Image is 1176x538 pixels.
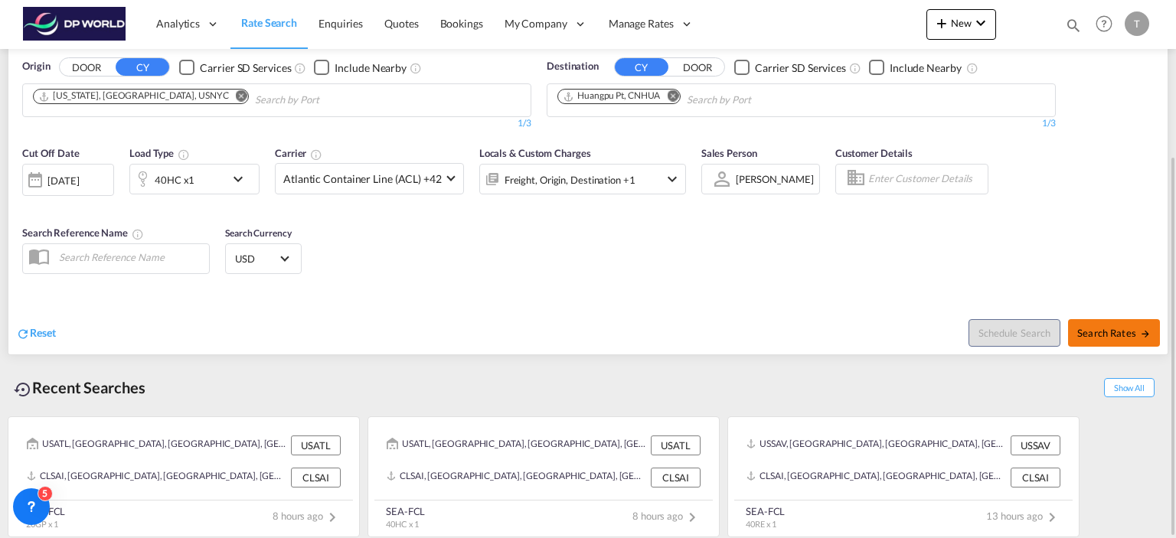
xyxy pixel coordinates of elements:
[47,174,79,187] div: [DATE]
[835,147,913,159] span: Customer Details
[387,435,647,455] div: USATL, Atlanta, GA, United States, North America, Americas
[60,59,113,77] button: DOOR
[755,60,846,76] div: Carrier SD Services
[179,59,291,75] md-checkbox: Checkbox No Ink
[22,164,114,196] div: [DATE]
[335,60,407,76] div: Include Nearby
[736,173,814,185] div: [PERSON_NAME]
[1065,17,1082,34] md-icon: icon-magnify
[440,17,483,30] span: Bookings
[632,510,701,522] span: 8 hours ago
[505,169,635,191] div: Freight Origin Destination Factory Stuffing
[1043,508,1061,527] md-icon: icon-chevron-right
[651,468,701,487] div: CLSAI
[563,90,660,103] div: Huangpu Pt, CNHUA
[869,59,962,75] md-checkbox: Checkbox No Ink
[1104,378,1155,397] span: Show All
[969,319,1060,347] button: Note: By default Schedule search will only considerorigin ports, destination ports and cut off da...
[651,435,701,455] div: USATL
[1011,468,1060,487] div: CLSAI
[291,468,341,487] div: CLSAI
[1091,11,1125,38] div: Help
[129,147,190,159] span: Load Type
[132,228,144,240] md-icon: Your search will be saved by the below given name
[235,252,278,266] span: USD
[386,519,419,529] span: 40HC x 1
[890,60,962,76] div: Include Nearby
[734,59,846,75] md-checkbox: Checkbox No Ink
[615,58,668,76] button: CY
[746,468,1007,487] div: CLSAI, San Antonio, Chile, South America, Americas
[701,147,757,159] span: Sales Person
[384,17,418,30] span: Quotes
[8,370,152,405] div: Recent Searches
[129,164,260,194] div: 40HC x1icon-chevron-down
[31,84,407,112] md-chips-wrap: Chips container. Use arrow keys to select chips.
[294,62,306,74] md-icon: Unchecked: Search for CY (Container Yard) services for all selected carriers.Checked : Search for...
[38,90,228,103] div: New York, NY, USNYC
[966,62,978,74] md-icon: Unchecked: Ignores neighbouring ports when fetching rates.Checked : Includes neighbouring ports w...
[318,17,363,30] span: Enquiries
[23,7,126,41] img: c08ca190194411f088ed0f3ba295208c.png
[26,519,58,529] span: 20GP x 1
[386,504,425,518] div: SEA-FCL
[1065,17,1082,40] div: icon-magnify
[663,170,681,188] md-icon: icon-chevron-down
[926,9,996,40] button: icon-plus 400-fgNewicon-chevron-down
[849,62,861,74] md-icon: Unchecked: Search for CY (Container Yard) services for all selected carriers.Checked : Search for...
[479,164,686,194] div: Freight Origin Destination Factory Stuffingicon-chevron-down
[200,60,291,76] div: Carrier SD Services
[156,16,200,31] span: Analytics
[479,147,591,159] span: Locals & Custom Charges
[972,14,990,32] md-icon: icon-chevron-down
[38,90,231,103] div: Press delete to remove this chip.
[229,170,255,188] md-icon: icon-chevron-down
[291,435,341,455] div: USATL
[22,194,34,214] md-datepicker: Select
[22,147,80,159] span: Cut Off Date
[933,14,951,32] md-icon: icon-plus 400-fg
[155,169,194,191] div: 40HC x1
[727,416,1080,537] recent-search-card: USSAV, [GEOGRAPHIC_DATA], [GEOGRAPHIC_DATA], [GEOGRAPHIC_DATA], [GEOGRAPHIC_DATA], [GEOGRAPHIC_DA...
[314,59,407,75] md-checkbox: Checkbox No Ink
[609,16,674,31] span: Manage Rates
[16,327,30,341] md-icon: icon-refresh
[687,88,832,112] input: Chips input.
[868,168,983,191] input: Enter Customer Details
[746,504,785,518] div: SEA-FCL
[22,227,144,239] span: Search Reference Name
[225,90,248,105] button: Remove
[27,468,287,487] div: CLSAI, San Antonio, Chile, South America, Americas
[8,36,1168,354] div: OriginDOOR CY Checkbox No InkUnchecked: Search for CY (Container Yard) services for all selected ...
[657,90,680,105] button: Remove
[547,59,599,74] span: Destination
[16,325,56,342] div: icon-refreshReset
[410,62,422,74] md-icon: Unchecked: Ignores neighbouring ports when fetching rates.Checked : Includes neighbouring ports w...
[51,246,209,269] input: Search Reference Name
[563,90,663,103] div: Press delete to remove this chip.
[505,16,567,31] span: My Company
[746,519,776,529] span: 40RE x 1
[283,171,442,187] span: Atlantic Container Line (ACL) +42
[387,468,647,487] div: CLSAI, San Antonio, Chile, South America, Americas
[1077,327,1151,339] span: Search Rates
[225,227,292,239] span: Search Currency
[1140,328,1151,339] md-icon: icon-arrow-right
[683,508,701,527] md-icon: icon-chevron-right
[986,510,1061,522] span: 13 hours ago
[234,247,293,269] md-select: Select Currency: $ USDUnited States Dollar
[555,84,838,112] md-chips-wrap: Chips container. Use arrow keys to select chips.
[22,59,50,74] span: Origin
[671,59,724,77] button: DOOR
[178,148,190,161] md-icon: icon-information-outline
[1125,11,1149,36] div: T
[8,416,360,537] recent-search-card: USATL, [GEOGRAPHIC_DATA], [GEOGRAPHIC_DATA], [GEOGRAPHIC_DATA], [GEOGRAPHIC_DATA], [GEOGRAPHIC_DA...
[734,168,815,190] md-select: Sales Person: Tobin Orillion
[1011,435,1060,455] div: USSAV
[1091,11,1117,37] span: Help
[1068,319,1160,347] button: Search Ratesicon-arrow-right
[275,147,322,159] span: Carrier
[933,17,990,29] span: New
[367,416,720,537] recent-search-card: USATL, [GEOGRAPHIC_DATA], [GEOGRAPHIC_DATA], [GEOGRAPHIC_DATA], [GEOGRAPHIC_DATA], [GEOGRAPHIC_DA...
